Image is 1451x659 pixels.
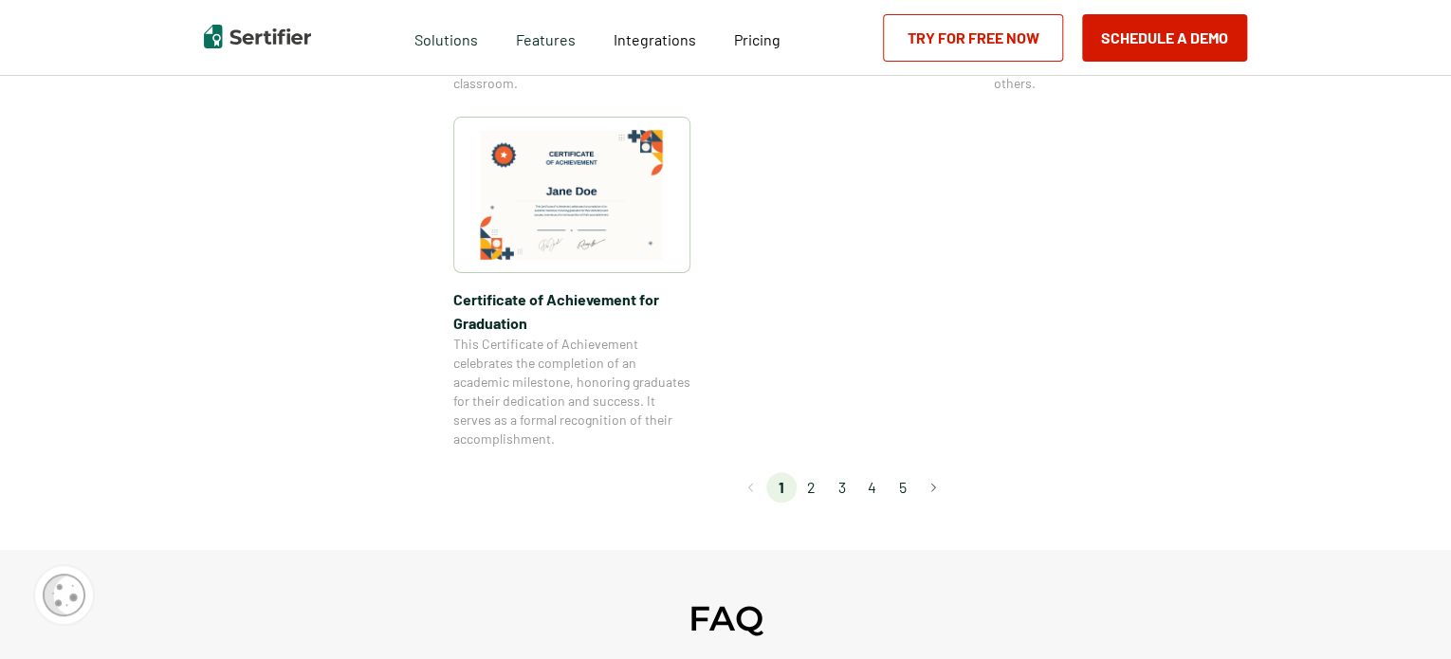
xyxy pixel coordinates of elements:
li: page 3 [827,472,857,503]
span: This Certificate of Achievement celebrates the completion of an academic milestone, honoring grad... [453,335,690,448]
span: Certificate of Achievement for Graduation [453,287,690,335]
span: Pricing [734,30,781,48]
a: Try for Free Now [883,14,1063,62]
span: Solutions [414,26,478,49]
img: Cookie Popup Icon [43,574,85,616]
li: page 2 [797,472,827,503]
li: page 4 [857,472,888,503]
img: Certificate of Achievement for Graduation [480,130,664,260]
button: Go to next page [918,472,948,503]
span: Features [516,26,576,49]
span: Integrations [614,30,696,48]
button: Schedule a Demo [1082,14,1247,62]
li: page 5 [888,472,918,503]
iframe: Chat Widget [1356,568,1451,659]
img: Sertifier | Digital Credentialing Platform [204,25,311,48]
button: Go to previous page [736,472,766,503]
a: Integrations [614,26,696,49]
li: page 1 [766,472,797,503]
a: Certificate of Achievement for GraduationCertificate of Achievement for GraduationThis Certificat... [453,117,690,448]
a: Pricing [734,26,781,49]
h2: FAQ [689,597,763,639]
